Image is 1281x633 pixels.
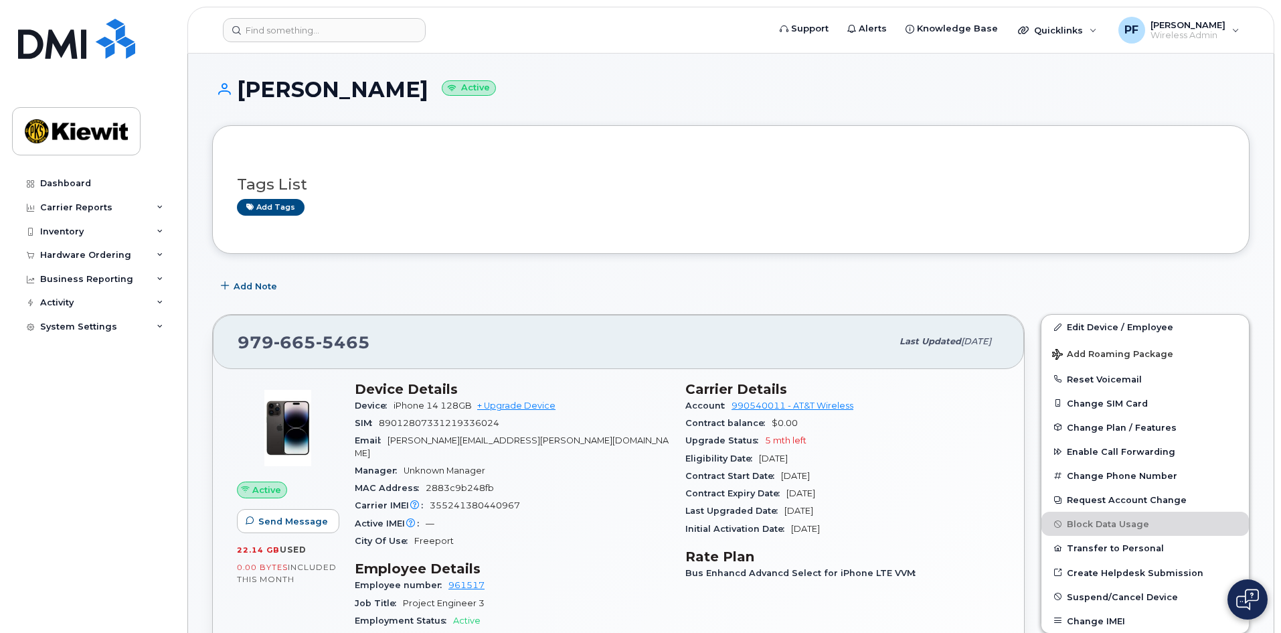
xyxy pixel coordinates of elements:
[759,453,788,464] span: [DATE]
[426,483,494,493] span: 2883c9b248fb
[238,332,370,352] span: 979
[961,336,991,346] span: [DATE]
[404,466,485,476] span: Unknown Manager
[355,561,669,577] h3: Employee Details
[477,401,556,411] a: + Upgrade Device
[1041,464,1249,488] button: Change Phone Number
[1041,488,1249,512] button: Request Account Change
[1052,349,1173,362] span: Add Roaming Package
[685,453,759,464] span: Eligibility Date
[685,401,732,411] span: Account
[1041,315,1249,339] a: Edit Device / Employee
[685,488,786,498] span: Contract Expiry Date
[732,401,853,411] a: 990540011 - AT&T Wireless
[252,484,281,496] span: Active
[355,381,669,397] h3: Device Details
[685,568,922,578] span: Bus Enhancd Advancd Select for iPhone LTE VVM
[248,388,328,468] img: image20231002-3703462-njx0qo.jpeg
[900,336,961,346] span: Last updated
[1041,585,1249,609] button: Suspend/Cancel Device
[1041,561,1249,585] a: Create Helpdesk Submission
[1236,589,1259,610] img: Open chat
[784,506,813,516] span: [DATE]
[280,545,307,555] span: used
[685,549,1000,565] h3: Rate Plan
[237,199,305,216] a: Add tags
[1067,422,1177,432] span: Change Plan / Features
[258,515,328,528] span: Send Message
[1041,512,1249,536] button: Block Data Usage
[212,78,1250,101] h1: [PERSON_NAME]
[1041,439,1249,464] button: Enable Call Forwarding
[355,500,430,510] span: Carrier IMEI
[1041,367,1249,391] button: Reset Voicemail
[685,506,784,516] span: Last Upgraded Date
[379,418,499,428] span: 89012807331219336024
[685,524,791,534] span: Initial Activation Date
[685,471,781,481] span: Contract Start Date
[237,176,1225,193] h3: Tags List
[453,616,481,626] span: Active
[1041,340,1249,367] button: Add Roaming Package
[355,418,379,428] span: SIM
[355,483,426,493] span: MAC Address
[355,580,448,590] span: Employee number
[1067,447,1175,457] span: Enable Call Forwarding
[1041,391,1249,415] button: Change SIM Card
[355,536,414,546] span: City Of Use
[234,280,277,293] span: Add Note
[1041,536,1249,560] button: Transfer to Personal
[1067,591,1178,602] span: Suspend/Cancel Device
[394,401,472,411] span: iPhone 14 128GB
[355,435,388,445] span: Email
[448,580,485,590] a: 961517
[685,418,772,428] span: Contract balance
[237,563,288,572] span: 0.00 Bytes
[781,471,810,481] span: [DATE]
[316,332,370,352] span: 5465
[685,381,1000,397] h3: Carrier Details
[355,616,453,626] span: Employment Status
[1041,609,1249,633] button: Change IMEI
[212,274,288,298] button: Add Note
[355,466,404,476] span: Manager
[403,598,485,608] span: Project Engineer 3
[430,500,520,510] span: 355241380440967
[772,418,798,428] span: $0.00
[274,332,316,352] span: 665
[786,488,815,498] span: [DATE]
[355,401,394,411] span: Device
[237,545,280,555] span: 22.14 GB
[414,536,454,546] span: Freeport
[426,518,434,529] span: —
[355,518,426,529] span: Active IMEI
[765,435,806,445] span: 5 mth left
[355,598,403,608] span: Job Title
[791,524,820,534] span: [DATE]
[685,435,765,445] span: Upgrade Status
[237,562,337,584] span: included this month
[442,80,496,96] small: Active
[355,435,669,458] span: [PERSON_NAME][EMAIL_ADDRESS][PERSON_NAME][DOMAIN_NAME]
[237,509,339,533] button: Send Message
[1041,415,1249,439] button: Change Plan / Features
